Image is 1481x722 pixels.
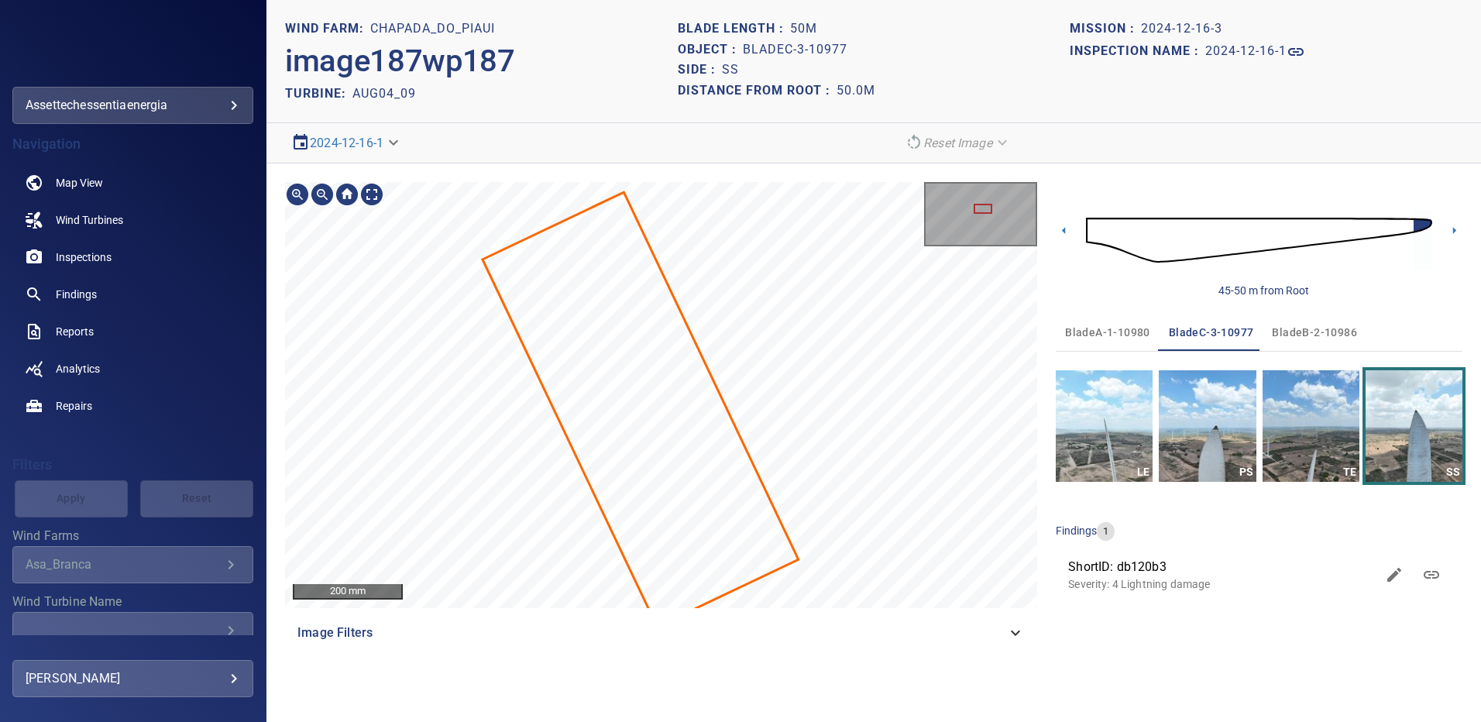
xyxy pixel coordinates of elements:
[56,287,97,302] span: Findings
[26,557,222,572] div: Asa_Branca
[1141,22,1222,36] h1: 2024-12-16-3
[1056,524,1097,537] span: findings
[12,612,253,649] div: Wind Turbine Name
[1366,370,1462,482] a: SS
[678,22,790,36] h1: Blade length :
[1086,198,1432,282] img: d
[678,84,837,98] h1: Distance from root :
[1070,22,1141,36] h1: Mission :
[56,398,92,414] span: Repairs
[335,182,359,207] div: Go home
[12,546,253,583] div: Wind Farms
[56,324,94,339] span: Reports
[1205,44,1287,59] h1: 2024-12-16-1
[1097,524,1115,539] span: 1
[12,276,253,313] a: findings noActive
[56,175,103,191] span: Map View
[1340,462,1359,482] div: TE
[285,129,408,156] div: 2024-12-16-1
[12,313,253,350] a: reports noActive
[310,182,335,207] div: Zoom out
[285,182,310,207] div: Zoom in
[722,63,739,77] h1: SS
[352,86,416,101] h2: AUG04_09
[12,530,253,542] label: Wind Farms
[678,43,743,57] h1: Object :
[1272,323,1357,342] span: bladeB-2-10986
[1065,323,1150,342] span: bladeA-1-10980
[56,361,100,376] span: Analytics
[12,350,253,387] a: analytics noActive
[1237,462,1256,482] div: PS
[923,136,992,150] em: Reset Image
[26,93,240,118] div: assettechessentiaenergia
[310,136,383,150] a: 2024-12-16-1
[1218,283,1309,298] div: 45-50 m from Root
[1068,576,1376,592] p: Severity: 4 Lightning damage
[1169,323,1254,342] span: bladeC-3-10977
[285,86,352,101] h2: TURBINE:
[1133,462,1153,482] div: LE
[56,31,211,62] img: assettechessentiaenergia-logo
[12,87,253,124] div: assettechessentiaenergia
[12,201,253,239] a: windturbines noActive
[359,182,384,207] div: Toggle full page
[837,84,875,98] h1: 50.0m
[12,457,253,473] h4: Filters
[1068,558,1376,576] span: ShortID: db120b3
[26,666,240,691] div: [PERSON_NAME]
[12,387,253,425] a: repairs noActive
[1070,44,1205,59] h1: Inspection name :
[743,43,847,57] h1: bladeC-3-10977
[1205,43,1305,61] a: 2024-12-16-1
[1159,370,1256,482] a: PS
[12,596,253,608] label: Wind Turbine Name
[678,63,722,77] h1: Side :
[12,239,253,276] a: inspections noActive
[790,22,817,36] h1: 50m
[12,136,253,152] h4: Navigation
[1443,462,1462,482] div: SS
[1056,370,1153,482] a: LE
[285,22,370,36] h1: WIND FARM:
[12,164,253,201] a: map noActive
[285,43,515,80] h2: image187wp187
[285,614,1037,652] div: Image Filters
[56,249,112,265] span: Inspections
[899,129,1017,156] div: Reset Image
[56,212,123,228] span: Wind Turbines
[370,22,495,36] h1: Chapada_do_Piaui
[297,624,1006,642] span: Image Filters
[1263,370,1359,482] a: TE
